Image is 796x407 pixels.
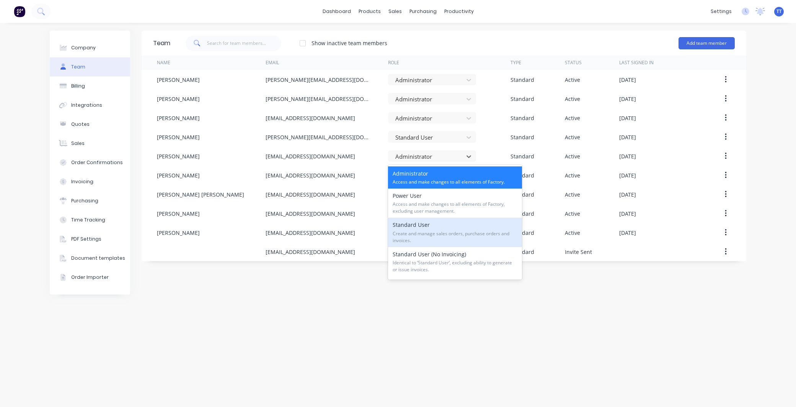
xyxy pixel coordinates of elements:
[388,166,522,189] div: Administrator
[388,189,522,218] div: Power User
[619,59,654,66] div: Last signed in
[157,229,200,237] div: [PERSON_NAME]
[440,6,478,17] div: productivity
[619,229,636,237] div: [DATE]
[565,114,580,122] div: Active
[511,152,534,160] div: Standard
[50,115,130,134] button: Quotes
[511,190,534,199] div: Standard
[71,63,85,70] div: Team
[50,230,130,249] button: PDF Settings
[266,248,355,256] div: [EMAIL_ADDRESS][DOMAIN_NAME]
[266,210,355,218] div: [EMAIL_ADDRESS][DOMAIN_NAME]
[157,133,200,141] div: [PERSON_NAME]
[511,114,534,122] div: Standard
[565,229,580,237] div: Active
[50,249,130,268] button: Document templates
[71,159,123,166] div: Order Confirmations
[393,230,517,244] span: Create and manage sales orders, purchase orders and invoices.
[157,76,200,84] div: [PERSON_NAME]
[511,229,534,237] div: Standard
[50,57,130,77] button: Team
[50,210,130,230] button: Time Tracking
[393,201,517,215] span: Access and make changes to all elements of Factory, excluding user management.
[388,218,522,247] div: Standard User
[565,190,580,199] div: Active
[266,133,373,141] div: [PERSON_NAME][EMAIL_ADDRESS][DOMAIN_NAME]
[707,6,736,17] div: settings
[511,76,534,84] div: Standard
[71,44,96,51] div: Company
[565,95,580,103] div: Active
[71,197,98,204] div: Purchasing
[312,39,387,47] div: Show inactive team members
[619,95,636,103] div: [DATE]
[157,114,200,122] div: [PERSON_NAME]
[50,172,130,191] button: Invoicing
[157,152,200,160] div: [PERSON_NAME]
[71,178,93,185] div: Invoicing
[207,36,282,51] input: Search for team members...
[319,6,355,17] a: dashboard
[157,171,200,179] div: [PERSON_NAME]
[14,6,25,17] img: Factory
[266,152,355,160] div: [EMAIL_ADDRESS][DOMAIN_NAME]
[565,76,580,84] div: Active
[406,6,440,17] div: purchasing
[619,76,636,84] div: [DATE]
[388,247,522,276] div: Standard User (No Invoicing)
[266,171,355,179] div: [EMAIL_ADDRESS][DOMAIN_NAME]
[619,152,636,160] div: [DATE]
[50,268,130,287] button: Order Importer
[511,133,534,141] div: Standard
[619,190,636,199] div: [DATE]
[157,95,200,103] div: [PERSON_NAME]
[511,210,534,218] div: Standard
[565,248,592,256] div: Invite Sent
[511,248,534,256] div: Standard
[157,59,170,66] div: Name
[50,96,130,115] button: Integrations
[565,210,580,218] div: Active
[619,133,636,141] div: [DATE]
[355,6,385,17] div: products
[266,114,355,122] div: [EMAIL_ADDRESS][DOMAIN_NAME]
[511,95,534,103] div: Standard
[266,95,373,103] div: [PERSON_NAME][EMAIL_ADDRESS][DOMAIN_NAME]
[393,259,517,273] span: Identical to ‘Standard User’, excluding ability to generate or issue invoices.
[71,255,125,262] div: Document templates
[388,59,399,66] div: Role
[71,274,109,281] div: Order Importer
[511,171,534,179] div: Standard
[50,153,130,172] button: Order Confirmations
[619,171,636,179] div: [DATE]
[71,102,102,109] div: Integrations
[619,210,636,218] div: [DATE]
[266,76,373,84] div: [PERSON_NAME][EMAIL_ADDRESS][DOMAIN_NAME]
[157,190,244,199] div: [PERSON_NAME] [PERSON_NAME]
[71,83,85,90] div: Billing
[266,190,355,199] div: [EMAIL_ADDRESS][DOMAIN_NAME]
[71,140,85,147] div: Sales
[565,133,580,141] div: Active
[50,77,130,96] button: Billing
[565,59,582,66] div: Status
[50,134,130,153] button: Sales
[71,121,90,128] div: Quotes
[393,179,517,186] span: Access and make changes to all elements of Factory.
[565,152,580,160] div: Active
[565,171,580,179] div: Active
[157,210,200,218] div: [PERSON_NAME]
[385,6,406,17] div: sales
[619,114,636,122] div: [DATE]
[266,229,355,237] div: [EMAIL_ADDRESS][DOMAIN_NAME]
[388,276,522,305] div: Standard User (No Pricing)
[50,191,130,210] button: Purchasing
[71,217,105,223] div: Time Tracking
[679,37,735,49] button: Add team member
[511,59,521,66] div: Type
[776,8,782,15] span: TT
[50,38,130,57] button: Company
[71,236,101,243] div: PDF Settings
[153,39,170,48] div: Team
